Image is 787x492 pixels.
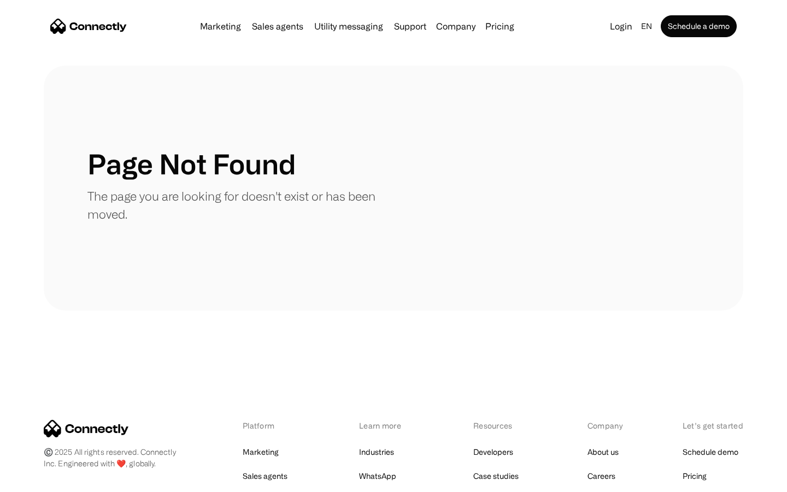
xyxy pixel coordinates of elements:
[661,15,737,37] a: Schedule a demo
[433,19,479,34] div: Company
[243,444,279,460] a: Marketing
[481,22,519,31] a: Pricing
[436,19,475,34] div: Company
[87,148,296,180] h1: Page Not Found
[683,420,743,431] div: Let’s get started
[390,22,431,31] a: Support
[87,187,393,223] p: The page you are looking for doesn't exist or has been moved.
[359,468,396,484] a: WhatsApp
[248,22,308,31] a: Sales agents
[683,468,707,484] a: Pricing
[359,444,394,460] a: Industries
[683,444,738,460] a: Schedule demo
[359,420,416,431] div: Learn more
[196,22,245,31] a: Marketing
[11,472,66,488] aside: Language selected: English
[473,420,531,431] div: Resources
[588,420,626,431] div: Company
[641,19,652,34] div: en
[606,19,637,34] a: Login
[637,19,659,34] div: en
[243,420,302,431] div: Platform
[50,18,127,34] a: home
[310,22,387,31] a: Utility messaging
[243,468,287,484] a: Sales agents
[588,444,619,460] a: About us
[473,468,519,484] a: Case studies
[22,473,66,488] ul: Language list
[473,444,513,460] a: Developers
[588,468,615,484] a: Careers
